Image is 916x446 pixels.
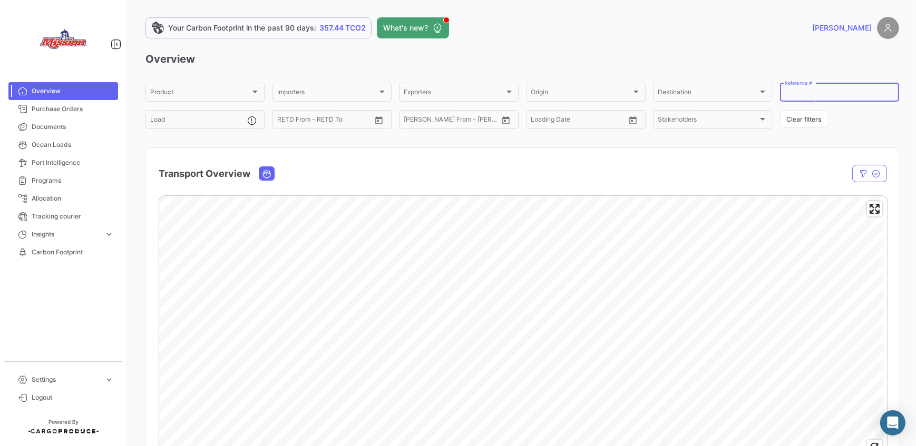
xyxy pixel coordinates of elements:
[32,140,114,150] span: Ocean Loads
[32,375,100,384] span: Settings
[37,13,90,65] img: mission.png
[277,117,292,125] input: From
[32,176,114,185] span: Programs
[259,167,274,180] button: Ocean
[8,82,118,100] a: Overview
[32,158,114,167] span: Port Intelligence
[8,243,118,261] a: Carbon Footprint
[498,112,514,128] button: Open calendar
[404,90,504,97] span: Exporters
[8,154,118,172] a: Port Intelligence
[8,190,118,207] a: Allocation
[32,122,114,132] span: Documents
[32,230,100,239] span: Insights
[145,17,372,38] a: Your Carbon Footprint in the past 90 days:357.44 TCO2
[32,212,114,221] span: Tracking courier
[104,230,114,239] span: expand_more
[658,90,758,97] span: Destination
[531,90,631,97] span: Origin
[377,17,449,38] button: What's new?
[780,111,829,128] button: Clear filters
[8,100,118,118] a: Purchase Orders
[299,117,344,125] input: To
[32,194,114,203] span: Allocation
[150,90,250,97] span: Product
[104,375,114,384] span: expand_more
[319,23,366,33] span: 357.44 TCO2
[531,117,545,125] input: From
[8,207,118,225] a: Tracking courier
[277,90,377,97] span: Importers
[8,136,118,154] a: Ocean Loads
[168,23,316,33] span: Your Carbon Footprint in the past 90 days:
[404,117,418,125] input: From
[8,118,118,136] a: Documents
[145,52,899,66] h3: Overview
[159,166,250,181] h4: Transport Overview
[867,201,882,216] button: Enter fullscreen
[877,17,899,39] img: placeholder-user.png
[371,112,387,128] button: Open calendar
[625,112,641,128] button: Open calendar
[383,23,428,33] span: What's new?
[32,247,114,257] span: Carbon Footprint
[553,117,598,125] input: To
[880,410,905,435] div: Abrir Intercom Messenger
[426,117,471,125] input: To
[32,86,114,96] span: Overview
[32,393,114,402] span: Logout
[8,172,118,190] a: Programs
[32,104,114,114] span: Purchase Orders
[658,117,758,125] span: Stakeholders
[812,23,872,33] span: [PERSON_NAME]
